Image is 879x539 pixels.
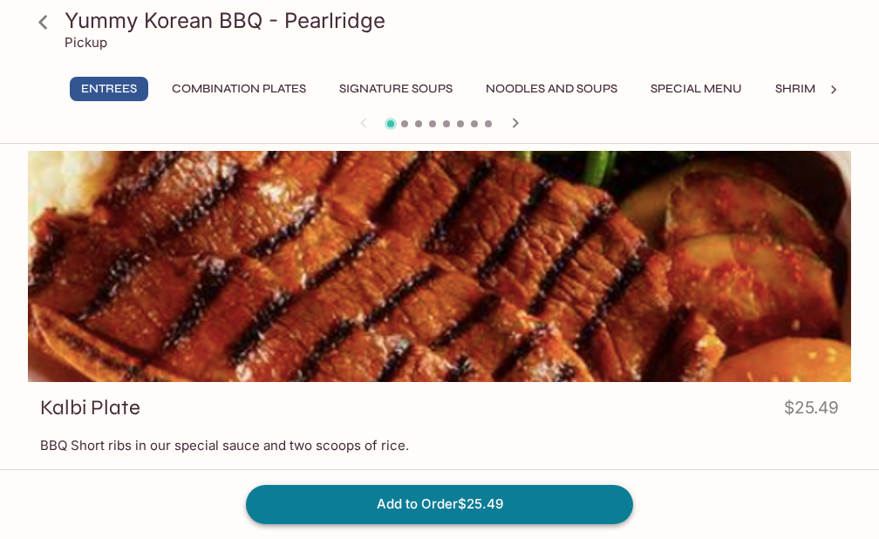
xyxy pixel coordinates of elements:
[70,77,148,101] button: Entrees
[784,394,839,428] h4: $25.49
[40,394,140,421] h3: Kalbi Plate
[162,77,316,101] button: Combination Plates
[641,77,752,101] button: Special Menu
[40,437,839,454] p: BBQ Short ribs in our special sauce and two scoops of rice.
[476,77,627,101] button: Noodles and Soups
[65,34,107,51] p: Pickup
[246,485,633,523] button: Add to Order$25.49
[28,151,851,382] div: Kalbi Plate
[330,77,462,101] button: Signature Soups
[65,7,844,34] h3: Yummy Korean BBQ - Pearlridge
